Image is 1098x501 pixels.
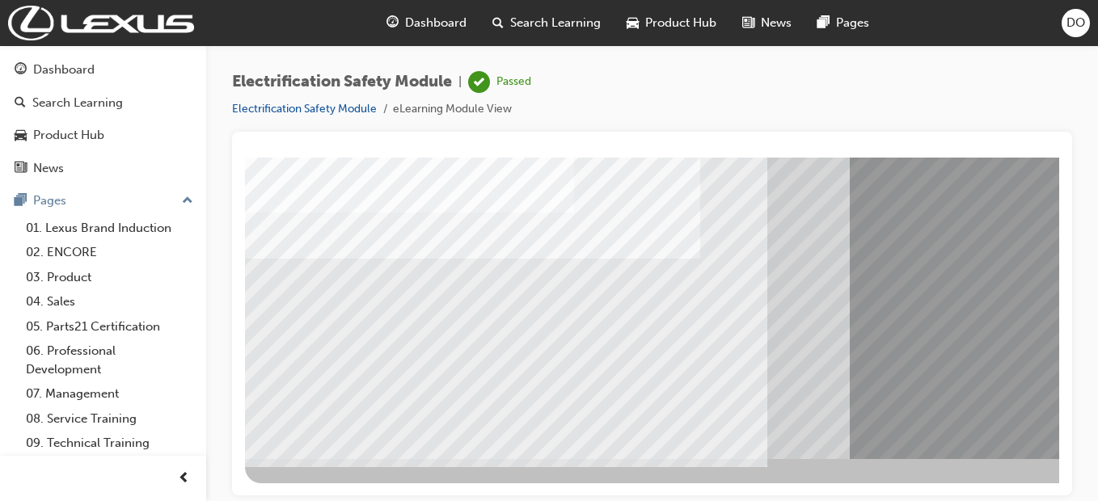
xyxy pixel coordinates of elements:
[32,94,123,112] div: Search Learning
[627,13,639,33] span: car-icon
[817,13,830,33] span: pages-icon
[33,192,66,210] div: Pages
[510,14,601,32] span: Search Learning
[15,194,27,208] span: pages-icon
[1066,14,1085,32] span: DO
[729,6,804,40] a: news-iconNews
[6,55,200,85] a: Dashboard
[496,74,531,90] div: Passed
[804,6,882,40] a: pages-iconPages
[1062,9,1090,37] button: DO
[6,120,200,150] a: Product Hub
[232,73,452,91] span: Electrification Safety Module
[33,126,104,145] div: Product Hub
[761,14,792,32] span: News
[33,61,95,79] div: Dashboard
[19,265,200,290] a: 03. Product
[468,71,490,93] span: learningRecordVerb_PASS-icon
[6,154,200,183] a: News
[15,96,26,111] span: search-icon
[836,14,869,32] span: Pages
[6,52,200,186] button: DashboardSearch LearningProduct HubNews
[15,128,27,143] span: car-icon
[19,381,200,406] a: 07. Management
[6,186,200,216] button: Pages
[614,6,729,40] a: car-iconProduct Hub
[15,63,27,78] span: guage-icon
[33,159,64,178] div: News
[19,406,200,432] a: 08. Service Training
[645,14,716,32] span: Product Hub
[393,100,512,119] li: eLearning Module View
[19,314,200,339] a: 05. Parts21 Certification
[19,216,200,241] a: 01. Lexus Brand Induction
[15,162,27,176] span: news-icon
[8,6,194,40] img: Trak
[374,6,479,40] a: guage-iconDashboard
[19,431,200,456] a: 09. Technical Training
[178,469,190,489] span: prev-icon
[19,339,200,381] a: 06. Professional Development
[458,73,462,91] span: |
[6,88,200,118] a: Search Learning
[19,289,200,314] a: 04. Sales
[232,102,377,116] a: Electrification Safety Module
[386,13,399,33] span: guage-icon
[182,191,193,212] span: up-icon
[405,14,467,32] span: Dashboard
[19,240,200,265] a: 02. ENCORE
[492,13,504,33] span: search-icon
[479,6,614,40] a: search-iconSearch Learning
[742,13,754,33] span: news-icon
